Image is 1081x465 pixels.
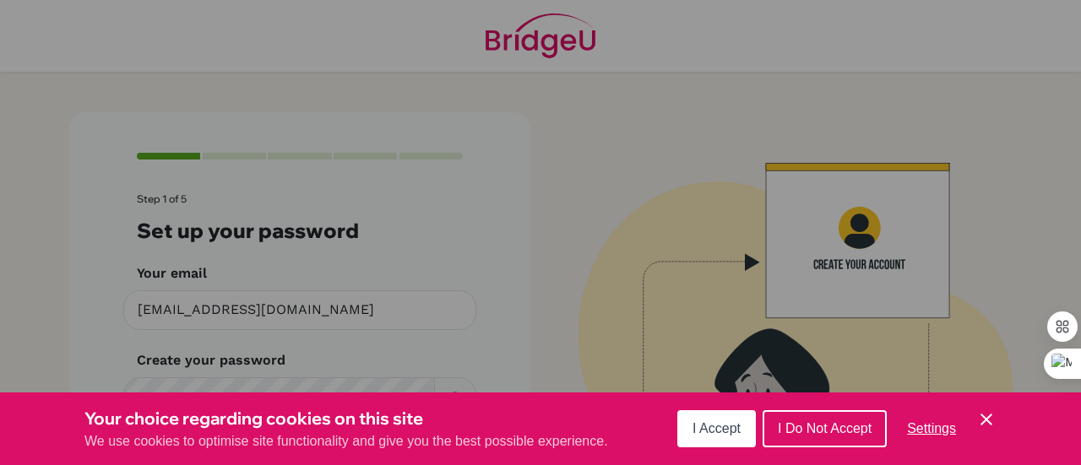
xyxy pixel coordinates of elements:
[976,409,997,430] button: Save and close
[677,410,756,447] button: I Accept
[84,431,608,451] p: We use cookies to optimise site functionality and give you the best possible experience.
[693,421,741,435] span: I Accept
[778,421,872,435] span: I Do Not Accept
[907,421,956,435] span: Settings
[763,410,887,447] button: I Do Not Accept
[894,412,970,446] button: Settings
[84,406,608,431] h3: Your choice regarding cookies on this site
